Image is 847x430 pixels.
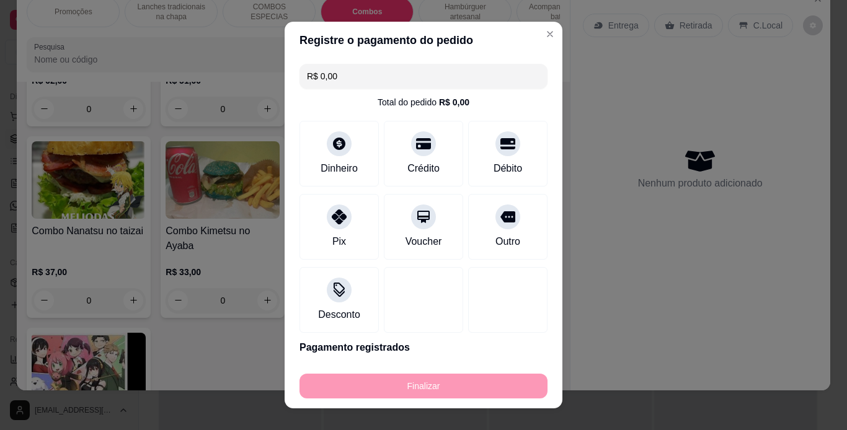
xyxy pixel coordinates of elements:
div: Total do pedido [378,96,469,108]
div: Pix [332,234,346,249]
div: R$ 0,00 [439,96,469,108]
button: Close [540,24,560,44]
div: Outro [495,234,520,249]
header: Registre o pagamento do pedido [285,22,562,59]
p: Pagamento registrados [299,340,548,355]
input: Ex.: hambúrguer de cordeiro [307,64,540,89]
div: Desconto [318,307,360,322]
div: Crédito [407,161,440,176]
div: Débito [494,161,522,176]
div: Voucher [406,234,442,249]
div: Dinheiro [321,161,358,176]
